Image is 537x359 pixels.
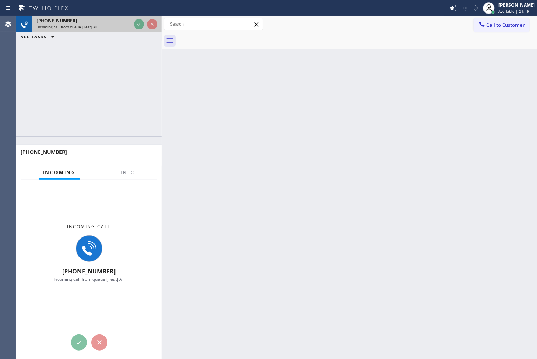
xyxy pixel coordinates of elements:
[67,224,111,230] span: Incoming call
[21,34,47,39] span: ALL TASKS
[471,3,481,13] button: Mute
[164,18,263,30] input: Search
[54,276,124,282] span: Incoming call from queue [Test] All
[121,169,135,176] span: Info
[134,19,144,29] button: Accept
[21,148,67,155] span: [PHONE_NUMBER]
[71,334,87,351] button: Accept
[116,166,139,180] button: Info
[43,169,76,176] span: Incoming
[62,267,116,275] span: [PHONE_NUMBER]
[498,9,529,14] span: Available | 21:49
[474,18,530,32] button: Call to Customer
[147,19,157,29] button: Reject
[37,18,77,24] span: [PHONE_NUMBER]
[39,166,80,180] button: Incoming
[37,24,98,29] span: Incoming call from queue [Test] All
[486,22,525,28] span: Call to Customer
[16,32,62,41] button: ALL TASKS
[91,334,107,351] button: Reject
[498,2,535,8] div: [PERSON_NAME]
